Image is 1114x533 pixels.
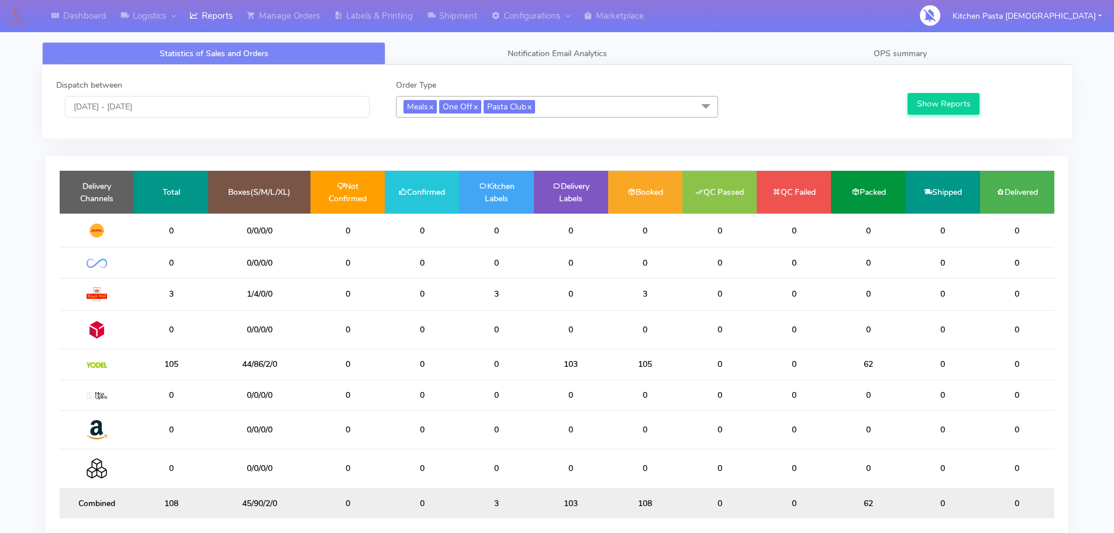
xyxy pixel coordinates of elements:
td: 62 [831,349,905,380]
td: 0 [757,310,831,349]
span: Meals [403,100,437,114]
td: 0 [534,247,608,278]
span: Notification Email Analytics [508,48,607,59]
td: 0 [831,214,905,247]
td: 0/0/0/0 [208,214,311,247]
td: 0/0/0/0 [208,449,311,488]
button: Kitchen Pasta [DEMOGRAPHIC_DATA] [944,4,1110,28]
td: 0 [682,449,757,488]
img: Royal Mail [87,287,107,301]
td: Booked [608,171,682,214]
td: 0 [906,380,980,410]
td: 108 [134,488,208,518]
td: 0 [459,410,533,449]
span: Pasta Club [484,100,535,114]
td: 0 [134,214,208,247]
td: 0 [757,488,831,518]
td: 0 [831,278,905,310]
span: Statistics of Sales and Orders [160,48,268,59]
td: Combined [60,488,134,518]
a: x [526,100,532,112]
td: 0 [534,278,608,310]
td: 0/0/0/0 [208,310,311,349]
td: 0 [385,410,459,449]
td: 0 [311,214,385,247]
td: 0 [534,449,608,488]
td: 0 [831,380,905,410]
td: 0/0/0/0 [208,247,311,278]
td: 0/0/0/0 [208,380,311,410]
td: 0 [385,310,459,349]
td: 0 [534,410,608,449]
button: Show Reports [908,93,980,115]
td: 0 [682,380,757,410]
td: 0 [980,278,1054,310]
td: 0 [134,247,208,278]
a: x [428,100,433,112]
td: QC Failed [757,171,831,214]
td: 1/4/0/0 [208,278,311,310]
td: 0/0/0/0 [208,410,311,449]
td: 108 [608,488,682,518]
td: Packed [831,171,905,214]
td: 0 [906,310,980,349]
td: QC Passed [682,171,757,214]
td: 0 [682,214,757,247]
img: Collection [87,458,107,479]
td: 105 [608,349,682,380]
td: 0 [757,380,831,410]
td: 0 [608,247,682,278]
td: 0 [757,247,831,278]
img: OnFleet [87,259,107,269]
td: 0 [311,410,385,449]
td: 0 [134,410,208,449]
td: 0 [831,247,905,278]
td: 0 [459,449,533,488]
td: 0 [608,410,682,449]
td: 0 [534,310,608,349]
td: 44/86/2/0 [208,349,311,380]
td: 0 [682,488,757,518]
td: Delivered [980,171,1054,214]
td: Confirmed [385,171,459,214]
img: Amazon [87,419,107,440]
td: 0 [831,449,905,488]
td: 3 [134,278,208,310]
td: 0 [980,449,1054,488]
td: 0 [980,410,1054,449]
td: 0 [980,310,1054,349]
td: 0 [906,488,980,518]
td: 3 [608,278,682,310]
td: Delivery Channels [60,171,134,214]
td: 0 [980,349,1054,380]
td: 3 [459,278,533,310]
td: 0 [682,247,757,278]
td: 0 [608,380,682,410]
span: OPS summary [874,48,927,59]
td: 0 [980,247,1054,278]
td: 0 [385,214,459,247]
td: 0 [831,410,905,449]
a: x [472,100,478,112]
td: 0 [682,349,757,380]
td: 0 [757,410,831,449]
td: 0 [385,349,459,380]
label: Dispatch between [56,79,122,91]
td: 0 [459,310,533,349]
td: 0 [608,214,682,247]
td: 0 [682,410,757,449]
td: 0 [757,214,831,247]
td: 62 [831,488,905,518]
td: 0 [134,449,208,488]
td: Kitchen Labels [459,171,533,214]
td: 0 [311,449,385,488]
td: 0 [980,380,1054,410]
td: 0 [385,278,459,310]
td: 0 [757,278,831,310]
ul: Tabs [42,42,1072,65]
td: 0 [534,214,608,247]
td: 0 [831,310,905,349]
td: 0 [459,349,533,380]
td: 0 [311,349,385,380]
label: Order Type [396,79,436,91]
